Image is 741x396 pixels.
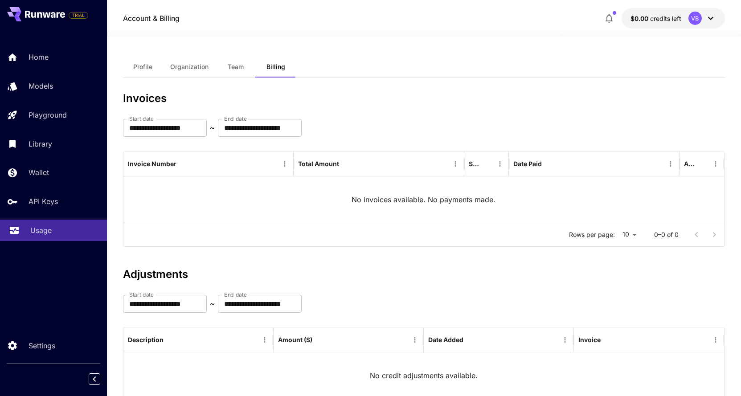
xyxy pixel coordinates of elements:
button: Collapse sidebar [89,373,100,385]
h3: Invoices [123,92,725,105]
div: Date Paid [513,160,542,167]
p: Wallet [29,167,49,178]
p: 0–0 of 0 [654,230,679,239]
button: Sort [602,334,614,346]
button: Menu [709,334,722,346]
p: Home [29,52,49,62]
span: Organization [170,63,209,71]
button: Sort [313,334,326,346]
button: Menu [278,158,291,170]
div: Status [469,160,480,167]
button: Sort [481,158,494,170]
div: Invoice Number [128,160,176,167]
button: Menu [709,158,722,170]
a: Account & Billing [123,13,180,24]
button: Sort [543,158,555,170]
div: Invoice [578,336,601,343]
label: End date [224,291,246,298]
p: No invoices available. No payments made. [352,194,495,205]
label: Start date [129,115,154,122]
p: API Keys [29,196,58,207]
p: Models [29,81,53,91]
div: Description [128,336,164,343]
button: Menu [258,334,271,346]
button: Menu [449,158,462,170]
button: Menu [664,158,677,170]
div: Action [684,160,696,167]
nav: breadcrumb [123,13,180,24]
span: Profile [133,63,152,71]
button: Menu [409,334,421,346]
p: Playground [29,110,67,120]
button: Sort [697,158,709,170]
button: Menu [559,334,571,346]
span: credits left [650,15,681,22]
button: Menu [494,158,506,170]
span: TRIAL [69,12,88,19]
span: $0.00 [630,15,650,22]
div: 10 [618,228,640,241]
button: $0.00VB [622,8,725,29]
button: Sort [177,158,190,170]
span: Add your payment card to enable full platform functionality. [69,10,88,20]
label: End date [224,115,246,122]
span: Team [228,63,244,71]
p: ~ [210,122,215,133]
h3: Adjustments [123,268,725,281]
div: $0.00 [630,14,681,23]
p: Library [29,139,52,149]
p: No credit adjustments available. [370,370,478,381]
span: Billing [266,63,285,71]
div: Amount ($) [278,336,312,343]
p: Rows per page: [569,230,615,239]
button: Sort [340,158,352,170]
label: Start date [129,291,154,298]
p: Settings [29,340,55,351]
button: Sort [464,334,477,346]
button: Sort [164,334,177,346]
p: Usage [30,225,52,236]
p: ~ [210,298,215,309]
div: Date Added [428,336,463,343]
div: Collapse sidebar [95,371,107,387]
div: Total Amount [298,160,339,167]
div: VB [688,12,702,25]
